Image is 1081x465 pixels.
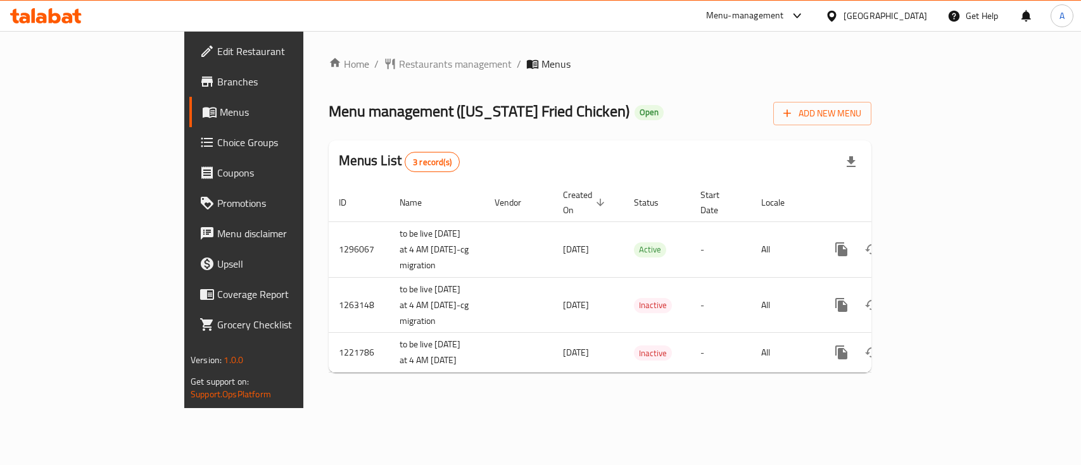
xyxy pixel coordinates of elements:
[635,105,664,120] div: Open
[826,337,857,368] button: more
[217,195,355,211] span: Promotions
[189,309,365,340] a: Grocery Checklist
[339,151,460,172] h2: Menus List
[517,56,521,71] li: /
[217,256,355,271] span: Upsell
[783,106,861,121] span: Add New Menu
[329,97,629,125] span: Menu management ( [US_STATE] Fried Chicken )
[191,386,271,402] a: Support.OpsPlatform
[634,298,672,313] span: Inactive
[399,56,512,71] span: Restaurants management
[405,156,459,168] span: 3 record(s)
[189,66,365,97] a: Branches
[826,234,857,264] button: more
[217,44,355,59] span: Edit Restaurant
[690,333,751,373] td: -
[217,226,355,241] span: Menu disclaimer
[773,102,871,125] button: Add New Menu
[189,36,365,66] a: Edit Restaurant
[191,352,222,368] span: Version:
[217,74,355,89] span: Branches
[634,346,672,361] span: Inactive
[634,242,666,257] span: Active
[189,97,365,127] a: Menus
[405,152,460,172] div: Total records count
[816,183,958,222] th: Actions
[826,290,857,320] button: more
[751,277,816,333] td: All
[634,242,666,257] div: Active
[217,135,355,150] span: Choice Groups
[690,277,751,333] td: -
[189,158,365,188] a: Coupons
[217,287,355,302] span: Coverage Report
[857,290,887,320] button: Change Status
[844,9,927,23] div: [GEOGRAPHIC_DATA]
[217,317,355,332] span: Grocery Checklist
[1059,9,1065,23] span: A
[189,279,365,309] a: Coverage Report
[339,195,363,210] span: ID
[634,195,675,210] span: Status
[329,183,958,373] table: enhanced table
[690,221,751,277] td: -
[217,165,355,180] span: Coupons
[189,249,365,279] a: Upsell
[224,352,243,368] span: 1.0.0
[700,187,736,218] span: Start Date
[563,241,589,257] span: [DATE]
[751,221,816,277] td: All
[836,147,866,177] div: Export file
[563,297,589,313] span: [DATE]
[389,277,484,333] td: to be live [DATE] at 4 AM [DATE]-cg migration
[857,337,887,368] button: Change Status
[191,373,249,390] span: Get support on:
[751,333,816,373] td: All
[189,188,365,218] a: Promotions
[563,344,589,361] span: [DATE]
[495,195,538,210] span: Vendor
[189,127,365,158] a: Choice Groups
[761,195,801,210] span: Locale
[635,107,664,118] span: Open
[706,8,784,23] div: Menu-management
[389,221,484,277] td: to be live [DATE] at 4 AM [DATE]-cg migration
[374,56,379,71] li: /
[189,218,365,249] a: Menu disclaimer
[384,56,512,71] a: Restaurants management
[563,187,609,218] span: Created On
[329,56,871,71] nav: breadcrumb
[857,234,887,264] button: Change Status
[400,195,438,210] span: Name
[389,333,484,373] td: to be live [DATE] at 4 AM [DATE]
[541,56,571,71] span: Menus
[220,104,355,120] span: Menus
